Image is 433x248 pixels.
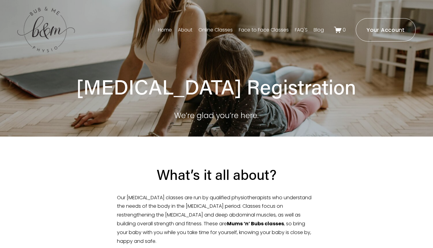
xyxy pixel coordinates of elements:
a: Blog [314,25,324,35]
span: 0 [343,26,346,33]
img: bubandme [17,6,75,53]
h1: [MEDICAL_DATA] Registration [67,74,366,99]
p: Our [MEDICAL_DATA] classes are run by qualified physiotherapists who understand the needs of the ... [117,193,316,246]
ms-portal-inner: Your Account [367,26,405,34]
p: We’re glad you’re here. [67,109,366,122]
a: 0 items in cart [334,26,346,34]
a: Your Account [356,18,416,41]
a: FAQ'S [295,25,308,35]
h2: What’s it all about? [117,165,316,184]
a: Online Classes [198,25,233,35]
strong: Mums ‘n’ Bubs classes [227,220,284,227]
a: About [178,25,192,35]
a: Face to Face Classes [239,25,289,35]
a: Home [158,25,172,35]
